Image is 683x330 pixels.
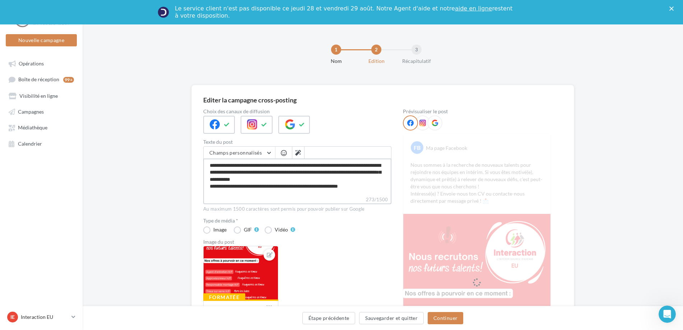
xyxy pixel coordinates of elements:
div: GIF [244,227,252,232]
span: IE [10,313,15,321]
label: Type de média * [203,218,391,223]
p: Interaction EU [21,313,69,321]
span: Visibilité en ligne [19,93,58,99]
span: Campagnes [18,109,44,115]
button: Étape précédente [302,312,356,324]
p: Nous sommes à la recherche de nouveaux talents pour rejoindre nos équipes en intérim. Si vous ête... [410,161,543,205]
label: Texte du post [203,139,391,145]
div: 3 [412,45,422,55]
a: Calendrier [4,137,78,150]
div: Fermer [669,6,677,11]
a: Boîte de réception99+ [4,73,78,86]
label: Choix des canaux de diffusion [203,109,391,114]
div: FB [411,141,423,154]
button: Continuer [428,312,463,324]
span: Opérations [19,60,44,67]
label: 273/1500 [203,196,391,204]
img: Profile image for Service-Client [158,6,169,18]
div: Le service client n'est pas disponible ce jeudi 28 et vendredi 29 août. Notre Agent d'aide et not... [175,5,514,19]
div: Image du post [203,239,391,244]
button: Champs personnalisés [204,147,275,159]
a: aide en ligne [455,5,492,12]
a: Campagnes [4,105,78,118]
div: Récapitulatif [394,58,440,65]
div: Vidéo [275,227,288,232]
span: Médiathèque [18,125,47,131]
div: 99+ [63,77,74,83]
div: Ma page Facebook [426,145,467,152]
iframe: Intercom live chat [659,306,676,323]
a: IE Interaction EU [6,310,77,324]
div: Editer la campagne cross-posting [203,97,297,103]
div: Nom [313,58,359,65]
a: Visibilité en ligne [4,89,78,102]
button: Sauvegarder et quitter [359,312,424,324]
a: Médiathèque [4,121,78,134]
div: 1 [331,45,341,55]
div: Copie de ALERTE LUNDI (2) [209,304,259,320]
span: Champs personnalisés [209,150,262,156]
div: Formatée [203,293,245,301]
div: 2 [371,45,381,55]
a: Opérations [4,57,78,70]
div: Edition [353,58,399,65]
span: Calendrier [18,141,42,147]
div: Image [213,227,227,232]
div: Prévisualiser le post [403,109,551,114]
button: Nouvelle campagne [6,34,77,46]
div: Au maximum 1500 caractères sont permis pour pouvoir publier sur Google [203,206,391,212]
span: Boîte de réception [18,77,59,83]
